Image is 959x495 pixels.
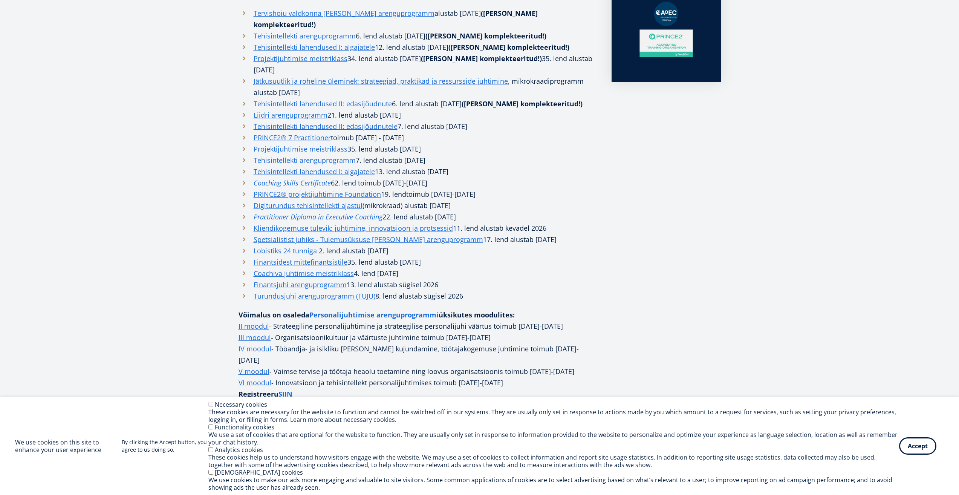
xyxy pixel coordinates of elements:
[254,143,347,155] a: Projektijuhtimise meistriklass
[254,256,347,268] a: Finantsidest mittefinantsistile
[239,320,597,332] p: - Strateegiline personalijuhtimine ja strateegilise personalijuhi väärtus toimub [DATE]-[DATE]
[425,31,546,40] strong: ([PERSON_NAME] komplekteeritud!)
[254,268,354,279] a: Coachiva juhtimise meistriklass
[215,468,303,477] label: [DEMOGRAPHIC_DATA] cookies
[254,177,331,188] a: Coaching Skills Certificate
[215,423,274,431] label: Functionality cookies
[239,75,597,98] li: , mikrokraadiprogramm alustab [DATE]
[239,268,597,279] li: 4. lend [DATE]
[239,332,271,343] a: III moodul
[239,310,515,319] strong: Võimalus on osaleda üksikutes moodulites:
[208,408,899,423] div: These cookies are necessary for the website to function and cannot be switched off in our systems...
[239,222,597,234] li: 11. lend alustab kevadel 2026
[239,366,597,377] p: - Vaimse tervise ja töötaja heaolu toetamine ning loovus organisatsioonis toimub [DATE]-[DATE]
[254,41,375,53] a: Tehisintellekti lahendused I: algajatele
[254,234,483,245] a: Spetsialistist juhiks - Tulemusüksuse [PERSON_NAME] arenguprogramm
[254,53,347,64] a: Projektijuhtimise meistriklass
[239,389,292,398] strong: Registreeru
[239,211,597,222] li: . lend alustab [DATE]
[254,8,434,19] a: Tervishoiu valdkonna [PERSON_NAME] arenguprogramm
[448,43,569,52] strong: ([PERSON_NAME] komplekteeritud!)
[239,143,597,155] li: 35. lend alustab [DATE]
[254,279,347,290] a: Finantsjuhi arenguprogramm
[208,476,899,491] div: We use cookies to make our ads more engaging and valuable to site visitors. Some common applicati...
[239,109,597,121] li: 21. lend alustab [DATE]
[381,190,406,199] span: 19. lend
[899,437,936,455] button: Accept
[215,446,263,454] label: Analytics cookies
[254,178,331,187] em: Coaching Skills Certificate
[421,54,542,63] strong: ([PERSON_NAME] komplekteeritud!)
[309,309,439,320] a: Personalijuhtimise arenguprogrammi
[239,132,597,143] li: toimub [DATE] - [DATE]
[239,98,597,109] li: 6. lend alustab [DATE]
[239,279,597,290] li: 13. lend alustab sügisel 2026
[239,343,271,354] a: IV moodul
[254,121,398,132] a: Tehisintellekti lahendused II: edasijõudnutele
[462,99,583,108] strong: ([PERSON_NAME] komplekteeritud!)
[254,200,362,211] a: Digiturundus tehisintellekti ajastul
[239,377,271,388] a: VI moodul
[239,343,597,366] p: - Tööandja- ja isikliku [PERSON_NAME] kujundamine, töötajakogemuse juhtimine toimub [DATE]-[DATE]
[254,155,356,166] a: Tehisintellekti arenguprogramm
[208,431,899,446] div: We use a set of cookies that are optional for the website to function. They are usually only set ...
[239,366,269,377] a: V moodul
[239,320,269,332] a: II moodul
[254,30,356,41] a: Tehisintellekti arenguprogramm
[239,41,597,53] li: 12. lend alustab [DATE]
[382,212,390,221] i: 22
[239,290,597,302] li: 8. lend alustab sügisel 2026
[278,388,292,400] a: SIIN
[254,188,381,200] a: PRINCE2® projektijuhtimine Foundation
[239,234,597,245] li: 17. lend alustab [DATE]
[254,212,382,221] em: Practitioner Diploma in Executive Coaching
[239,166,597,177] li: 13. lend alustab [DATE]
[239,155,597,166] li: 7. lend alustab [DATE]
[254,132,331,143] a: PRINCE2® 7 Practitioner
[208,454,899,469] div: These cookies help us to understand how visitors engage with the website. We may use a set of coo...
[239,332,597,343] p: - Organisatsioonikultuur ja väärtuste juhtimine toimub [DATE]-[DATE]
[254,109,327,121] a: Liidri arenguprogramm
[215,400,267,409] label: Necessary cookies
[239,245,597,256] li: 2. lend alustab [DATE]
[239,188,597,200] li: toimub [DATE]-[DATE]
[15,438,122,454] h2: We use cookies on this site to enhance your user experience
[239,121,597,132] li: 7. lend alustab [DATE]
[254,222,453,234] a: Kliendikogemuse tulevik: juhtimine, innovatsioon ja protsessid
[239,30,597,41] li: 6. lend alustab [DATE]
[239,377,597,388] p: - Innovatsioon ja tehisintellekt personalijuhtimises toimub [DATE]-[DATE]
[239,177,597,188] li: 62. lend toimub [DATE]-[DATE]
[254,245,317,256] a: Lobistiks 24 tunniga
[122,438,208,454] p: By clicking the Accept button, you agree to us doing so.
[239,200,597,211] li: (mikrokraad) alustab [DATE]
[239,53,597,75] li: 34. lend alustab [DATE] 35. lend alustab [DATE]
[239,8,597,30] li: alustab [DATE]
[254,290,375,302] a: Turundusjuhi arenguprogramm (TUJU)
[254,166,375,177] a: Tehisintellekti lahendused I: algajatele
[254,98,392,109] a: Tehisintellekti lahendused II: edasijõudnute
[239,256,597,268] li: 35. lend alustab [DATE]
[254,75,508,87] a: Jätkusuutlik ja roheline üleminek: strateegiad, praktikad ja ressursside juhtimine
[254,211,382,222] a: Practitioner Diploma in Executive Coaching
